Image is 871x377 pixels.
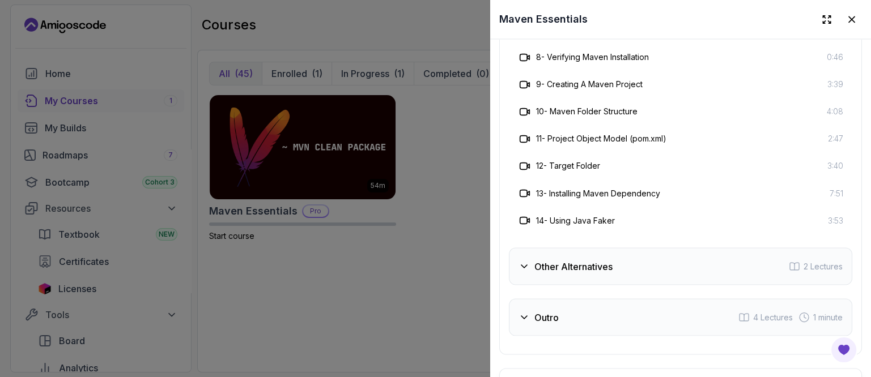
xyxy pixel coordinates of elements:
button: Expand drawer [817,9,837,29]
h3: 8 - Verifying Maven Installation [536,52,649,63]
span: 1 minute [813,311,843,323]
span: 2:47 [828,133,843,144]
span: 4 Lectures [753,311,793,323]
span: 7:51 [830,187,843,199]
button: Other Alternatives2 Lectures [509,247,852,285]
span: 3:39 [827,79,843,90]
span: 0:46 [827,52,843,63]
h2: Maven Essentials [499,11,588,27]
h3: Outro [534,310,559,324]
h3: 13 - Installing Maven Dependency [536,187,660,199]
h3: 10 - Maven Folder Structure [536,106,638,117]
h3: 11 - Project Object Model (pom.xml) [536,133,666,144]
button: Outro4 Lectures 1 minute [509,298,852,336]
h3: 9 - Creating A Maven Project [536,79,643,90]
h3: 14 - Using Java Faker [536,215,615,226]
h3: 12 - Target Folder [536,160,600,172]
button: Open Feedback Button [830,336,857,363]
h3: Other Alternatives [534,259,613,273]
span: 2 Lectures [804,260,843,272]
span: 4:08 [827,106,843,117]
span: 3:40 [827,160,843,172]
span: 3:53 [828,215,843,226]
